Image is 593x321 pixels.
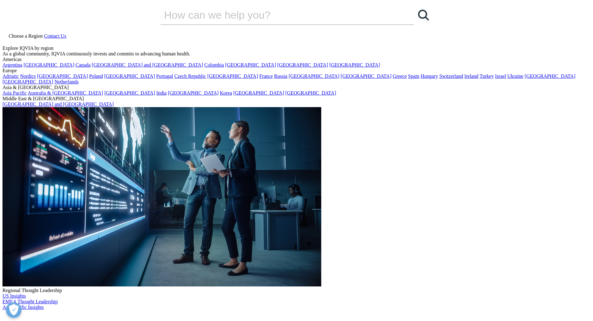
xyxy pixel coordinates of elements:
[274,73,288,79] a: Russia
[44,33,66,39] a: Contact Us
[76,62,91,68] a: Canada
[418,10,429,21] svg: Search
[104,73,155,79] a: [GEOGRAPHIC_DATA]
[2,293,26,299] a: US Insights
[233,90,284,96] a: [GEOGRAPHIC_DATA]
[2,45,591,51] div: Explore IQVIA by region
[393,73,407,79] a: Greece
[28,90,103,96] a: Australia & [GEOGRAPHIC_DATA]
[408,73,419,79] a: Spain
[2,90,27,96] a: Asia Pacific
[2,51,591,57] div: As a global community, IQVIA continuously invests and commits to advancing human health.
[104,90,155,96] a: [GEOGRAPHIC_DATA]
[207,73,258,79] a: [GEOGRAPHIC_DATA]
[92,62,203,68] a: [GEOGRAPHIC_DATA] and [GEOGRAPHIC_DATA]
[495,73,506,79] a: Israel
[525,73,575,79] a: [GEOGRAPHIC_DATA]
[2,62,22,68] a: Argentina
[24,62,74,68] a: [GEOGRAPHIC_DATA]
[156,90,167,96] a: India
[439,73,463,79] a: Switzerland
[2,299,58,304] a: EMEA Thought Leadership
[9,33,43,39] span: Choose a Region
[6,302,21,318] button: Open Preferences
[2,73,19,79] a: Adriatic
[421,73,438,79] a: Hungary
[285,90,336,96] a: [GEOGRAPHIC_DATA]
[341,73,391,79] a: [GEOGRAPHIC_DATA]
[289,73,339,79] a: [GEOGRAPHIC_DATA]
[277,62,328,68] a: [GEOGRAPHIC_DATA]
[174,73,206,79] a: Czech Republic
[89,73,103,79] a: Poland
[259,73,273,79] a: France
[2,310,52,319] img: IQVIA Healthcare Information Technology and Pharma Clinical Research Company
[2,288,591,293] div: Regional Thought Leadership
[464,73,478,79] a: Ireland
[2,101,114,107] a: [GEOGRAPHIC_DATA] and [GEOGRAPHIC_DATA]
[37,73,88,79] a: [GEOGRAPHIC_DATA]
[168,90,219,96] a: [GEOGRAPHIC_DATA]
[480,73,494,79] a: Turkey
[2,107,321,286] img: 2093_analyzing-data-using-big-screen-display-and-laptop.png
[160,6,396,24] input: Search
[2,79,53,84] a: [GEOGRAPHIC_DATA]
[507,73,524,79] a: Ukraine
[156,73,173,79] a: Portugal
[20,73,36,79] a: Nordics
[204,62,224,68] a: Colombia
[2,85,591,90] div: Asia & [GEOGRAPHIC_DATA]
[2,96,591,101] div: Middle East & [GEOGRAPHIC_DATA]
[220,90,232,96] a: Korea
[54,79,78,84] a: Netherlands
[2,57,591,62] div: Americas
[414,6,433,24] a: Search
[2,304,44,310] a: Asia Pacific Insights
[329,62,380,68] a: [GEOGRAPHIC_DATA]
[225,62,276,68] a: [GEOGRAPHIC_DATA]
[2,68,591,73] div: Europe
